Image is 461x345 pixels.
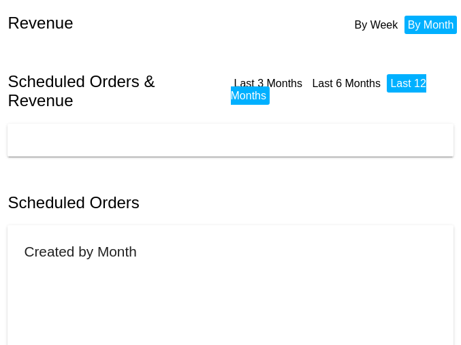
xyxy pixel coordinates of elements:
li: By Week [351,16,402,34]
a: Last 3 Months [234,78,303,89]
a: Last 12 Months [231,78,426,101]
h2: Created by Month [24,244,136,259]
li: By Month [404,16,458,34]
a: Last 6 Months [312,78,381,89]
